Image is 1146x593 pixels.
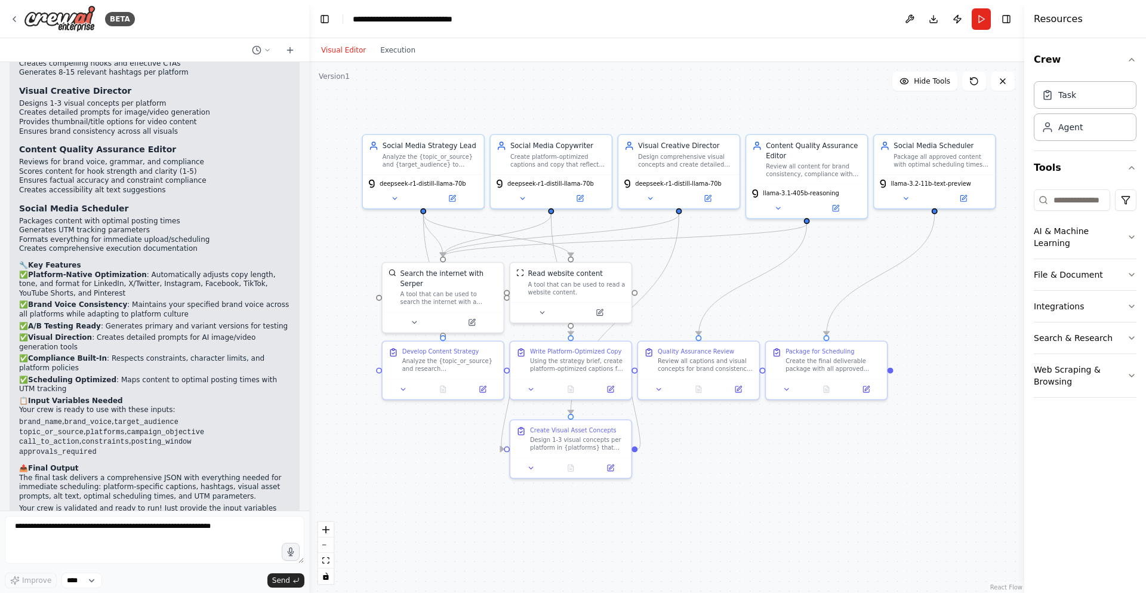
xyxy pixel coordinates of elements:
[19,186,290,195] li: Creates accessibility alt text suggestions
[766,162,861,178] div: Review all content for brand consistency, compliance with {constraints}, grammatical accuracy, an...
[19,244,290,254] li: Creates comprehensive execution documentation
[935,192,991,204] button: Open in side panel
[19,86,131,96] strong: Visual Creative Director
[19,204,129,213] strong: Social Media Scheduler
[510,153,606,168] div: Create platform-optimized captions and copy that reflects {brand_voice}, engages {target_audience...
[1058,89,1076,101] div: Task
[82,438,129,446] code: constraints
[318,522,334,584] div: React Flow controls
[745,134,868,219] div: Content Quality Assurance EditorReview all content for brand consistency, compliance with {constr...
[990,584,1022,591] a: React Flow attribution
[19,217,290,226] li: Packages content with optimal posting times
[28,464,79,472] strong: Final Output
[892,72,957,91] button: Hide Tools
[402,357,498,373] div: Analyze the {topic_or_source} and research {target_audience} to develop a comprehensive content s...
[516,269,524,276] img: ScrapeWebsiteTool
[131,438,192,446] code: posting_window
[314,43,373,57] button: Visual Editor
[28,376,116,384] strong: Scheduling Optimized
[509,419,632,479] div: Create Visual Asset ConceptsDesign 1-3 visual concepts per platform in {platforms} that support t...
[19,108,290,118] li: Creates detailed prompts for image/video generation
[1034,151,1136,185] button: Tools
[894,141,989,150] div: Social Media Scheduler
[1034,259,1136,290] button: File & Document
[28,271,147,279] strong: Platform-Native Optimization
[19,99,290,109] li: Designs 1-3 visual concepts per platform
[1034,43,1136,76] button: Crew
[319,72,350,81] div: Version 1
[19,417,290,428] li: , ,
[722,383,756,395] button: Open in side panel
[1034,216,1136,259] button: AI & Machine Learning
[509,340,632,400] div: Write Platform-Optimized CopyUsing the strategy brief, create platform-optimized captions for eac...
[400,290,497,306] div: A tool that can be used to search the internet with a search_query. Supports different search typ...
[19,167,290,177] li: Scores content for hook strength and clarity (1-5)
[19,59,290,69] li: Creates compelling hooks and effective CTAs
[998,11,1015,27] button: Hide right sidebar
[507,180,594,188] span: deepseek-r1-distill-llama-70b
[19,261,290,271] h2: 🔧
[530,348,622,355] div: Write Platform-Optimized Copy
[785,348,854,355] div: Package for Scheduling
[593,383,627,395] button: Open in side panel
[64,418,112,426] code: brand_voice
[19,145,176,154] strong: Content Quality Assurance Editor
[494,365,520,454] g: Edge from 1c393a18-a1f9-4e2d-acd7-cbccc6c85fdc to 261efdc7-4b7b-4fc9-b9a6-c3c1e5494533
[678,383,720,395] button: No output available
[380,180,466,188] span: deepseek-r1-distill-llama-70b
[438,224,812,256] g: Edge from 710ddad5-5e2d-4cd4-827d-f56fd95555a2 to 55d58479-f3e2-4318-9c01-445831462c48
[381,340,504,400] div: Develop Content StrategyAnalyze the {topic_or_source} and research {target_audience} to develop a...
[530,426,617,434] div: Create Visual Asset Concepts
[318,553,334,569] button: fit view
[438,214,684,257] g: Edge from 56e15ab8-f8e9-4c9d-aa3a-57331ba88c37 to 55d58479-f3e2-4318-9c01-445831462c48
[766,141,861,161] div: Content Quality Assurance Editor
[389,269,396,276] img: SerperDevTool
[494,365,520,375] g: Edge from 1c393a18-a1f9-4e2d-acd7-cbccc6c85fdc to 81dd2ab8-fb0d-4cb2-9446-e7467f76c619
[281,43,300,57] button: Start a new chat
[637,340,760,400] div: Quality Assurance ReviewReview all captions and visual concepts for brand consistency, compliance...
[19,127,290,137] li: Ensures brand consistency across all visuals
[19,271,290,299] p: ✅ : Automatically adjusts copy length, tone, and format for LinkedIn, X/Twitter, Instagram, Faceb...
[24,5,95,32] img: Logo
[19,322,290,331] p: ✅ : Generates primary and variant versions for testing
[28,397,123,405] strong: Input Variables Needed
[28,300,127,309] strong: Brand Voice Consistency
[658,357,753,373] div: Review all captions and visual concepts for brand consistency, compliance, and effectiveness. Che...
[402,348,479,355] div: Develop Content Strategy
[622,365,648,454] g: Edge from 261efdc7-4b7b-4fc9-b9a6-c3c1e5494533 to 57a28ff0-5df8-41cf-b202-76593d411651
[821,214,939,336] g: Edge from 9b69f5d3-35c7-46f5-a41c-af858b950e74 to 140bf0ff-20d6-4af6-94e1-bdfe979d4d29
[282,543,300,561] button: Click to speak your automation idea
[28,333,92,342] strong: Visual Direction
[550,462,592,474] button: No output available
[618,134,741,209] div: Visual Creative DirectorDesign comprehensive visual concepts and create detailed asset prompts fo...
[622,365,648,375] g: Edge from 81dd2ab8-fb0d-4cb2-9446-e7467f76c619 to 57a28ff0-5df8-41cf-b202-76593d411651
[638,141,734,150] div: Visual Creative Director
[763,190,839,198] span: llama-3.1-405b-reasoning
[373,43,423,57] button: Execution
[530,436,626,451] div: Design 1-3 visual concepts per platform in {platforms} that support the strategic messaging. Crea...
[658,348,734,355] div: Quality Assurance Review
[19,300,290,319] p: ✅ : Maintains your specified brand voice across all platforms while adapting to platform culture
[422,383,464,395] button: No output available
[19,176,290,186] li: Ensures factual accuracy and constraint compliance
[19,448,97,456] code: approvals_required
[28,261,81,269] strong: Key Features
[19,428,290,438] li: , ,
[466,383,500,395] button: Open in side panel
[444,317,500,328] button: Open in side panel
[680,192,735,204] button: Open in side panel
[806,383,848,395] button: No output available
[316,11,333,27] button: Hide left sidebar
[28,354,107,362] strong: Compliance Built-In
[528,281,626,296] div: A tool that can be used to read a website content.
[353,13,482,25] nav: breadcrumb
[1034,76,1136,150] div: Crew
[638,153,734,168] div: Design comprehensive visual concepts and create detailed asset prompts for {platforms} that align...
[247,43,276,57] button: Switch to previous chat
[765,340,888,400] div: Package for SchedulingCreate the final deliverable package with all approved content formatted fo...
[19,418,62,426] code: brand_name
[489,134,612,209] div: Social Media CopywriterCreate platform-optimized captions and copy that reflects {brand_voice}, e...
[635,180,722,188] span: deepseek-r1-distill-llama-70b
[566,214,684,414] g: Edge from 56e15ab8-f8e9-4c9d-aa3a-57331ba88c37 to 261efdc7-4b7b-4fc9-b9a6-c3c1e5494533
[528,269,603,278] div: Read website content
